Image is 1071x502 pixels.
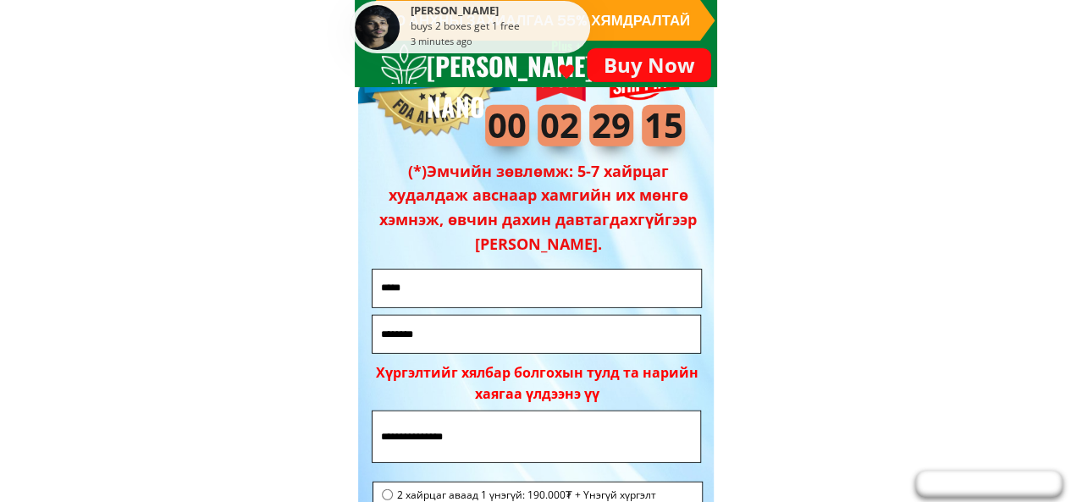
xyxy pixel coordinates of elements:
[411,34,472,49] div: 3 minutes ago
[587,48,711,82] p: Buy Now
[427,46,615,127] h3: [PERSON_NAME] NANO
[411,5,586,19] div: [PERSON_NAME]
[367,159,710,257] h3: (*)Эмчийн зөвлөмж: 5-7 хайрцаг худалдаж авснаар хамгийн их мөнгө хэмнэж, өвчин дахин давтагдахгүй...
[376,362,698,405] div: Хүргэлтийг хялбар болгохын тулд та нарийн хаягаа үлдээнэ үү
[411,19,586,34] div: buys 2 boxes get 1 free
